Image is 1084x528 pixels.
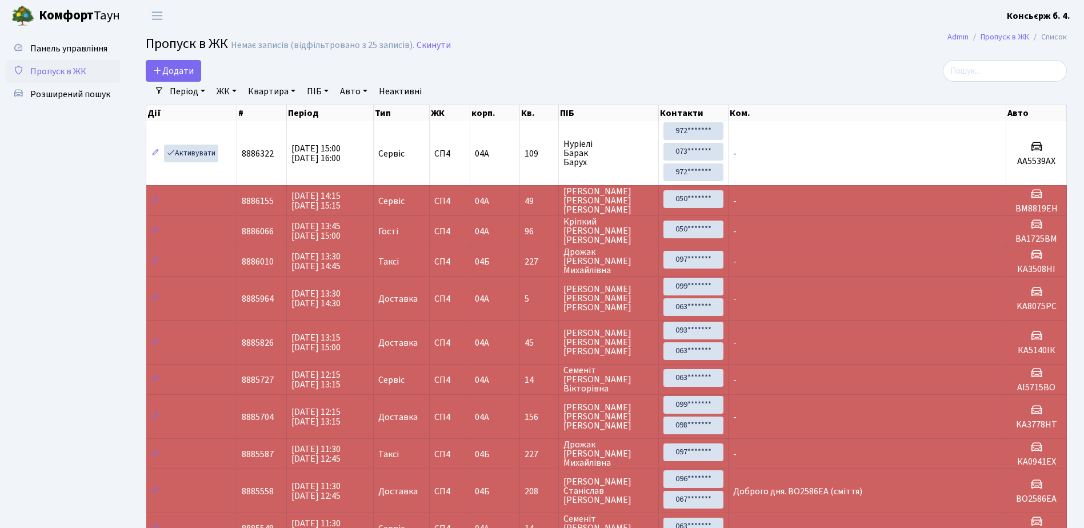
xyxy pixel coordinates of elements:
span: Дрожак [PERSON_NAME] Михайлівна [563,247,654,275]
span: 227 [525,257,553,266]
span: 04А [475,147,489,160]
span: 14 [525,375,553,385]
span: - [733,374,737,386]
span: [DATE] 13:30 [DATE] 14:45 [291,250,341,273]
span: 208 [525,487,553,496]
th: ЖК [430,105,470,121]
span: - [733,195,737,207]
span: Кріпкий [PERSON_NAME] [PERSON_NAME] [563,217,654,245]
span: 8885587 [242,448,274,461]
button: Переключити навігацію [143,6,171,25]
a: ЖК [212,82,241,101]
th: Контакти [659,105,729,121]
th: корп. [470,105,521,121]
span: [DATE] 14:15 [DATE] 15:15 [291,190,341,212]
th: Кв. [520,105,558,121]
a: Скинути [417,40,451,51]
span: [PERSON_NAME] [PERSON_NAME] [PERSON_NAME] [563,187,654,214]
a: Активувати [164,145,218,162]
span: - [733,337,737,349]
span: [PERSON_NAME] Станіслав [PERSON_NAME] [563,477,654,505]
span: 04Б [475,485,490,498]
span: - [733,293,737,305]
span: 8885826 [242,337,274,349]
span: Доставка [378,338,418,347]
nav: breadcrumb [930,25,1084,49]
img: logo.png [11,5,34,27]
span: Додати [153,65,194,77]
input: Пошук... [943,60,1067,82]
span: [DATE] 11:30 [DATE] 12:45 [291,480,341,502]
span: Розширений пошук [30,88,110,101]
a: Панель управління [6,37,120,60]
span: Доставка [378,294,418,303]
h5: AA5539AX [1011,156,1062,167]
span: Семеніт [PERSON_NAME] Вікторівна [563,366,654,393]
span: СП4 [434,257,465,266]
a: Admin [947,31,969,43]
span: Сервіс [378,149,405,158]
span: Доставка [378,487,418,496]
span: 04А [475,411,489,423]
a: Період [165,82,210,101]
h5: КА3508НІ [1011,264,1062,275]
span: 8885964 [242,293,274,305]
span: 49 [525,197,553,206]
h5: КА5140ІК [1011,345,1062,356]
a: Пропуск в ЖК [6,60,120,83]
span: Гості [378,227,398,236]
span: 8886066 [242,225,274,238]
span: 5 [525,294,553,303]
h5: ВА1725ВМ [1011,234,1062,245]
th: Тип [374,105,430,121]
span: Дрожак [PERSON_NAME] Михайлівна [563,440,654,467]
li: Список [1029,31,1067,43]
span: Панель управління [30,42,107,55]
span: 04А [475,374,489,386]
span: Нуріелі Барак Барух [563,139,654,167]
a: Консьєрж б. 4. [1007,9,1070,23]
h5: КА0941ЕХ [1011,457,1062,467]
th: Дії [146,105,237,121]
a: Розширений пошук [6,83,120,106]
span: 156 [525,413,553,422]
span: СП4 [434,487,465,496]
span: СП4 [434,450,465,459]
span: 04А [475,225,489,238]
span: 8886155 [242,195,274,207]
span: - [733,147,737,160]
span: 04А [475,195,489,207]
span: 227 [525,450,553,459]
th: # [237,105,287,121]
span: 04А [475,293,489,305]
a: Авто [335,82,372,101]
span: [DATE] 11:30 [DATE] 12:45 [291,443,341,465]
span: 04А [475,337,489,349]
span: 45 [525,338,553,347]
a: Квартира [243,82,300,101]
span: [PERSON_NAME] [PERSON_NAME] [PERSON_NAME] [563,329,654,356]
span: СП4 [434,375,465,385]
span: Доставка [378,413,418,422]
span: 8886322 [242,147,274,160]
span: 8885558 [242,485,274,498]
h5: KA3778HT [1011,419,1062,430]
span: 8885727 [242,374,274,386]
b: Консьєрж б. 4. [1007,10,1070,22]
span: [PERSON_NAME] [PERSON_NAME] [PERSON_NAME] [563,285,654,312]
span: 04Б [475,448,490,461]
th: Авто [1006,105,1067,121]
span: Сервіс [378,197,405,206]
span: 96 [525,227,553,236]
span: 8885704 [242,411,274,423]
h5: ВО2586ЕА [1011,494,1062,505]
span: [DATE] 13:15 [DATE] 15:00 [291,331,341,354]
span: СП4 [434,197,465,206]
span: [DATE] 13:45 [DATE] 15:00 [291,220,341,242]
span: Таун [39,6,120,26]
span: Таксі [378,450,399,459]
span: - [733,225,737,238]
span: СП4 [434,413,465,422]
span: [DATE] 15:00 [DATE] 16:00 [291,142,341,165]
span: [DATE] 12:15 [DATE] 13:15 [291,369,341,391]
